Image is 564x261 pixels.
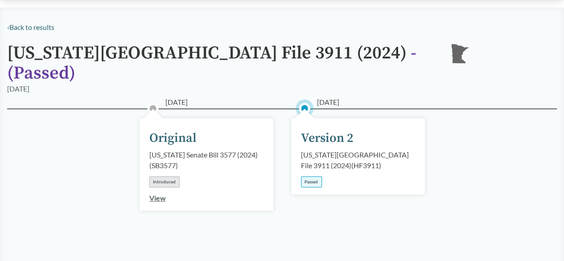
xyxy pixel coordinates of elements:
[7,42,416,84] span: - ( Passed )
[301,176,322,187] div: Passed
[301,129,354,148] div: Version 2
[149,194,166,202] a: View
[7,83,29,94] div: [DATE]
[149,129,197,148] div: Original
[317,97,339,108] span: [DATE]
[7,23,54,31] a: ‹Back to results
[165,97,188,108] span: [DATE]
[7,43,435,83] h1: [US_STATE][GEOGRAPHIC_DATA] File 3911 (2024)
[301,149,415,171] div: [US_STATE][GEOGRAPHIC_DATA] File 3911 (2024) ( HF3911 )
[149,176,180,187] div: Introduced
[149,149,263,171] div: [US_STATE] Senate Bill 3577 (2024) ( SB3577 )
